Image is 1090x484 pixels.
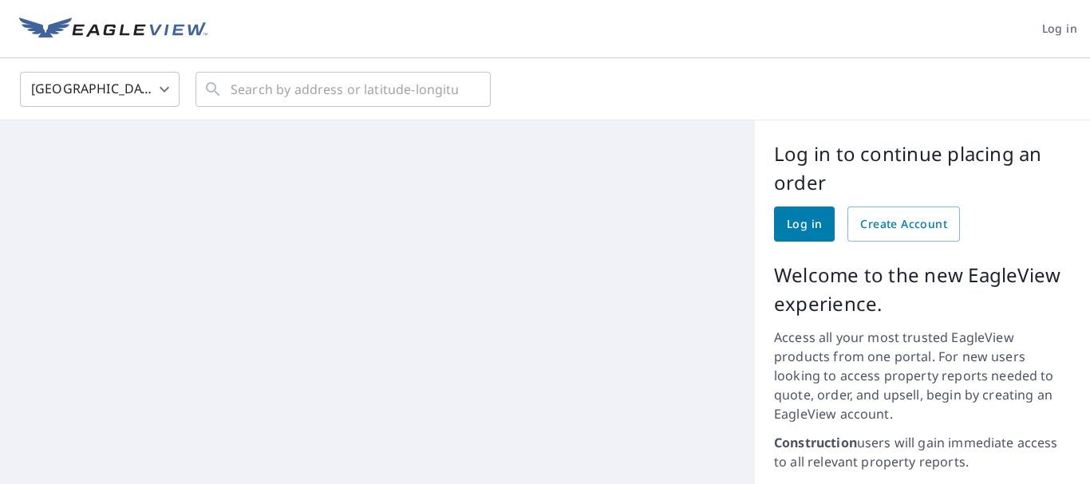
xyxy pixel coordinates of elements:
[774,434,857,451] strong: Construction
[1042,19,1077,39] span: Log in
[20,67,180,112] div: [GEOGRAPHIC_DATA]
[774,261,1071,318] p: Welcome to the new EagleView experience.
[774,328,1071,423] p: Access all your most trusted EagleView products from one portal. For new users looking to access ...
[19,18,207,41] img: EV Logo
[847,207,960,242] a: Create Account
[774,207,835,242] a: Log in
[774,140,1071,197] p: Log in to continue placing an order
[774,433,1071,471] p: users will gain immediate access to all relevant property reports.
[231,67,458,112] input: Search by address or latitude-longitude
[860,214,947,234] span: Create Account
[787,214,822,234] span: Log in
